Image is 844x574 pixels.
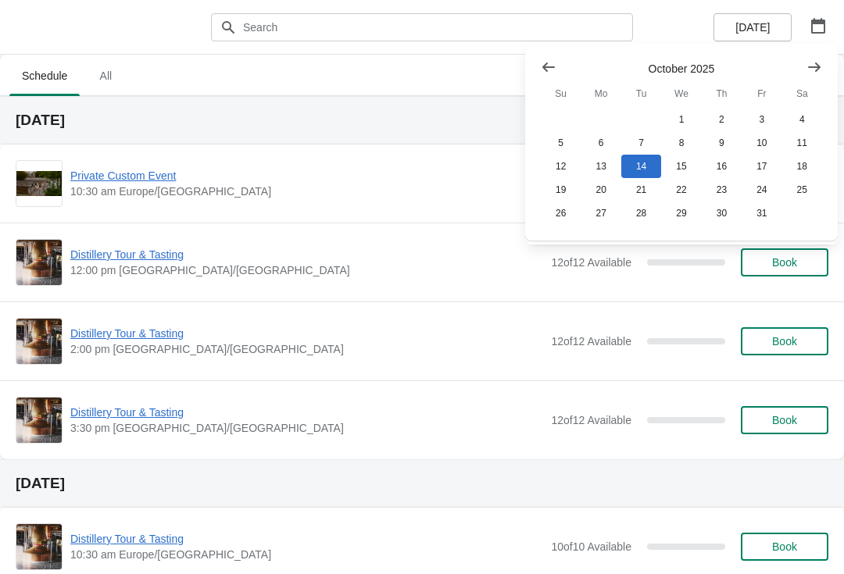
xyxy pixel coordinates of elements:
[735,21,770,34] span: [DATE]
[16,476,828,491] h2: [DATE]
[70,547,543,562] span: 10:30 am Europe/[GEOGRAPHIC_DATA]
[86,62,125,90] span: All
[621,178,661,201] button: Tuesday October 21 2025
[661,131,701,155] button: Wednesday October 8 2025
[9,62,80,90] span: Schedule
[772,256,797,269] span: Book
[702,178,742,201] button: Thursday October 23 2025
[70,341,543,357] span: 2:00 pm [GEOGRAPHIC_DATA]/[GEOGRAPHIC_DATA]
[713,13,792,41] button: [DATE]
[621,201,661,225] button: Tuesday October 28 2025
[70,184,549,199] span: 10:30 am Europe/[GEOGRAPHIC_DATA]
[772,414,797,426] span: Book
[581,201,620,225] button: Monday October 27 2025
[551,414,631,426] span: 12 of 12 Available
[16,112,828,128] h2: [DATE]
[16,524,62,569] img: Distillery Tour & Tasting | | 10:30 am Europe/London
[541,155,581,178] button: Sunday October 12 2025
[661,155,701,178] button: Wednesday October 15 2025
[70,405,543,420] span: Distillery Tour & Tasting
[70,420,543,436] span: 3:30 pm [GEOGRAPHIC_DATA]/[GEOGRAPHIC_DATA]
[782,131,822,155] button: Saturday October 11 2025
[621,80,661,108] th: Tuesday
[702,131,742,155] button: Thursday October 9 2025
[782,108,822,131] button: Saturday October 4 2025
[535,53,563,81] button: Show previous month, September 2025
[742,155,781,178] button: Friday October 17 2025
[581,178,620,201] button: Monday October 20 2025
[772,335,797,348] span: Book
[70,326,543,341] span: Distillery Tour & Tasting
[742,178,781,201] button: Friday October 24 2025
[581,80,620,108] th: Monday
[70,168,549,184] span: Private Custom Event
[541,178,581,201] button: Sunday October 19 2025
[661,178,701,201] button: Wednesday October 22 2025
[742,80,781,108] th: Friday
[782,80,822,108] th: Saturday
[741,406,828,434] button: Book
[661,108,701,131] button: Wednesday October 1 2025
[70,531,543,547] span: Distillery Tour & Tasting
[772,540,797,553] span: Book
[702,80,742,108] th: Thursday
[742,131,781,155] button: Friday October 10 2025
[16,319,62,364] img: Distillery Tour & Tasting | | 2:00 pm Europe/London
[16,171,62,197] img: Private Custom Event | | 10:30 am Europe/London
[551,540,631,553] span: 10 of 10 Available
[551,335,631,348] span: 12 of 12 Available
[621,155,661,178] button: Tuesday October 14 2025
[741,533,828,561] button: Book
[16,398,62,443] img: Distillery Tour & Tasting | | 3:30 pm Europe/London
[581,131,620,155] button: Monday October 6 2025
[551,256,631,269] span: 12 of 12 Available
[800,53,828,81] button: Show next month, November 2025
[242,13,633,41] input: Search
[702,155,742,178] button: Thursday October 16 2025
[541,131,581,155] button: Sunday October 5 2025
[661,201,701,225] button: Wednesday October 29 2025
[70,247,543,262] span: Distillery Tour & Tasting
[782,178,822,201] button: Saturday October 25 2025
[702,201,742,225] button: Thursday October 30 2025
[782,155,822,178] button: Saturday October 18 2025
[661,80,701,108] th: Wednesday
[702,108,742,131] button: Thursday October 2 2025
[581,155,620,178] button: Monday October 13 2025
[16,240,62,285] img: Distillery Tour & Tasting | | 12:00 pm Europe/London
[741,327,828,355] button: Book
[742,108,781,131] button: Friday October 3 2025
[742,201,781,225] button: Friday October 31 2025
[621,131,661,155] button: Tuesday October 7 2025
[541,80,581,108] th: Sunday
[541,201,581,225] button: Sunday October 26 2025
[70,262,543,278] span: 12:00 pm [GEOGRAPHIC_DATA]/[GEOGRAPHIC_DATA]
[741,248,828,276] button: Book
